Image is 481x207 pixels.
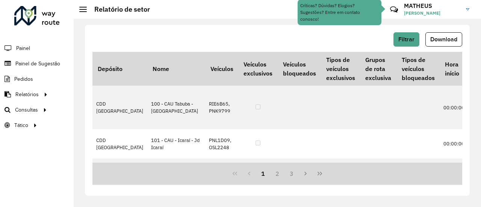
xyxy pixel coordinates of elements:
th: Veículos [205,52,238,86]
span: Consultas [15,106,38,114]
span: Painel [16,44,30,52]
button: 3 [284,166,299,181]
td: 101 - CAU - Icaraí - Jd Icaraí [147,129,205,159]
th: Grupos de rota exclusiva [360,52,396,86]
td: CDD [GEOGRAPHIC_DATA] [92,129,147,159]
td: 102 - CAU - [GEOGRAPHIC_DATA][MEDICAL_DATA] - [GEOGRAPHIC_DATA] [147,159,205,195]
td: RIE6B65, PNK9799 [205,86,238,129]
td: 00:00:00 [440,129,469,159]
th: Hora início [440,52,469,86]
th: Depósito [92,52,147,86]
a: Contato Rápido [386,2,402,18]
span: Filtrar [398,36,414,42]
button: Last Page [313,166,327,181]
th: Tipos de veículos bloqueados [396,52,440,86]
th: Veículos bloqueados [278,52,321,86]
td: CDD [GEOGRAPHIC_DATA] [92,159,147,195]
button: 1 [256,166,270,181]
td: PNN4170 [205,159,238,195]
span: Tático [14,121,28,129]
h2: Relatório de setor [87,5,150,14]
span: [PERSON_NAME] [404,10,460,17]
span: Painel de Sugestão [15,60,60,68]
th: Tipos de veículos exclusivos [321,52,360,86]
td: 100 - CAU Tabuba - [GEOGRAPHIC_DATA] [147,86,205,129]
td: 00:00:00 [440,86,469,129]
span: Pedidos [14,75,33,83]
button: Download [425,32,462,47]
span: Relatórios [15,91,39,98]
button: Filtrar [393,32,419,47]
td: 00:00:00 [440,159,469,195]
td: CDD [GEOGRAPHIC_DATA] [92,86,147,129]
td: PNL1D09, OSL2248 [205,129,238,159]
h3: MATHEUS [404,2,460,9]
button: 2 [270,166,284,181]
span: Download [430,36,457,42]
button: Next Page [299,166,313,181]
th: Nome [147,52,205,86]
th: Veículos exclusivos [238,52,277,86]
